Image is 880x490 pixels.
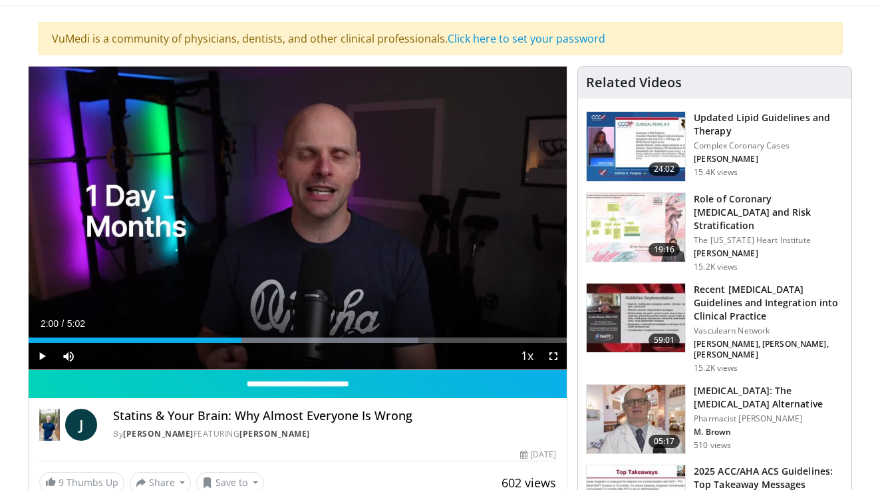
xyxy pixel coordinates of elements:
a: 19:16 Role of Coronary [MEDICAL_DATA] and Risk Stratification The [US_STATE] Heart Institute [PER... [586,192,843,272]
span: 9 [59,476,64,489]
span: 19:16 [649,243,680,256]
span: 2:00 [41,318,59,329]
div: By FEATURING [113,428,556,440]
p: [PERSON_NAME], [PERSON_NAME], [PERSON_NAME] [694,339,843,360]
p: M. Brown [694,427,843,437]
h3: Role of Coronary [MEDICAL_DATA] and Risk Stratification [694,192,843,232]
p: [PERSON_NAME] [694,248,843,259]
span: 5:02 [67,318,85,329]
h4: Related Videos [586,75,682,91]
button: Play [29,343,55,369]
img: Dr. Jordan Rennicke [39,409,61,441]
div: Progress Bar [29,338,567,343]
p: 15.4K views [694,167,738,178]
a: 05:17 [MEDICAL_DATA]: The [MEDICAL_DATA] Alternative Pharmacist [PERSON_NAME] M. Brown 510 views [586,384,843,455]
h3: Updated Lipid Guidelines and Therapy [694,111,843,138]
p: Vasculearn Network [694,326,843,336]
p: The [US_STATE] Heart Institute [694,235,843,246]
a: Click here to set your password [448,31,605,46]
button: Mute [55,343,82,369]
a: [PERSON_NAME] [123,428,194,439]
a: J [65,409,97,441]
p: 510 views [694,440,731,451]
p: Pharmacist [PERSON_NAME] [694,413,843,424]
div: [DATE] [520,449,556,461]
a: [PERSON_NAME] [239,428,310,439]
img: 87825f19-cf4c-4b91-bba1-ce218758c6bb.150x105_q85_crop-smart_upscale.jpg [587,284,685,353]
img: 77f671eb-9394-4acc-bc78-a9f077f94e00.150x105_q85_crop-smart_upscale.jpg [587,112,685,181]
a: 24:02 Updated Lipid Guidelines and Therapy Complex Coronary Cases [PERSON_NAME] 15.4K views [586,111,843,182]
button: Fullscreen [540,343,567,369]
p: [PERSON_NAME] [694,154,843,164]
div: VuMedi is a community of physicians, dentists, and other clinical professionals. [38,22,843,55]
span: 24:02 [649,162,680,176]
button: Playback Rate [513,343,540,369]
img: 1efa8c99-7b8a-4ab5-a569-1c219ae7bd2c.150x105_q85_crop-smart_upscale.jpg [587,193,685,262]
p: 15.2K views [694,363,738,373]
p: Complex Coronary Cases [694,140,843,151]
h3: [MEDICAL_DATA]: The [MEDICAL_DATA] Alternative [694,384,843,411]
span: 59:01 [649,334,680,347]
img: ce9609b9-a9bf-4b08-84dd-8eeb8ab29fc6.150x105_q85_crop-smart_upscale.jpg [587,385,685,454]
video-js: Video Player [29,67,567,370]
h4: Statins & Your Brain: Why Almost Everyone Is Wrong [113,409,556,423]
p: 15.2K views [694,262,738,272]
h3: Recent [MEDICAL_DATA] Guidelines and Integration into Clinical Practice [694,283,843,323]
span: / [62,318,65,329]
a: 59:01 Recent [MEDICAL_DATA] Guidelines and Integration into Clinical Practice Vasculearn Network ... [586,283,843,373]
span: 05:17 [649,435,680,448]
